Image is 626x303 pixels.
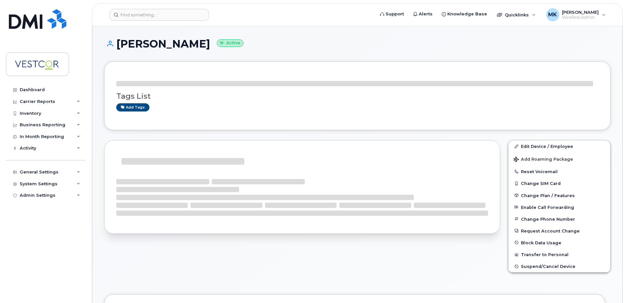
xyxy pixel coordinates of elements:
[521,193,575,198] span: Change Plan / Features
[521,264,575,269] span: Suspend/Cancel Device
[508,190,610,201] button: Change Plan / Features
[508,201,610,213] button: Enable Call Forwarding
[508,177,610,189] button: Change SIM Card
[508,166,610,177] button: Reset Voicemail
[521,205,574,210] span: Enable Call Forwarding
[104,38,611,50] h1: [PERSON_NAME]
[116,92,598,100] h3: Tags List
[508,260,610,272] button: Suspend/Cancel Device
[514,157,573,163] span: Add Roaming Package
[508,225,610,237] button: Request Account Change
[508,249,610,260] button: Transfer to Personal
[508,140,610,152] a: Edit Device / Employee
[508,237,610,249] button: Block Data Usage
[116,103,149,111] a: Add tags
[217,39,243,47] small: Active
[508,213,610,225] button: Change Phone Number
[508,152,610,166] button: Add Roaming Package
